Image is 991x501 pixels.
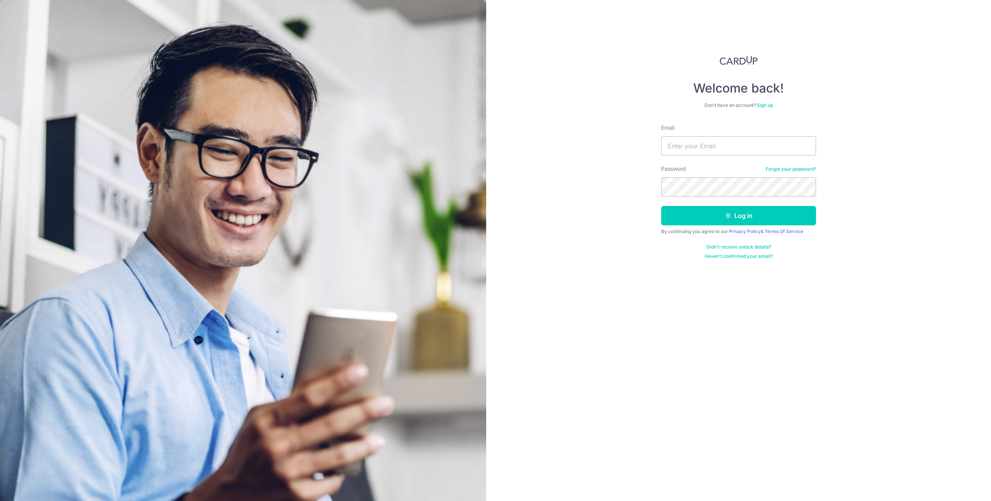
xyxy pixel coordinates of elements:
[661,81,816,96] h4: Welcome back!
[757,102,773,108] a: Sign up
[705,253,773,259] a: Haven't confirmed your email?
[661,136,816,156] input: Enter your Email
[661,165,686,173] label: Password
[729,228,761,234] a: Privacy Policy
[765,228,803,234] a: Terms Of Service
[661,206,816,225] button: Log in
[661,102,816,108] div: Don’t have an account?
[661,228,816,235] div: By continuing you agree to our &
[706,244,771,250] a: Didn't receive unlock details?
[766,166,816,172] a: Forgot your password?
[661,124,674,132] label: Email
[720,56,758,65] img: CardUp Logo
